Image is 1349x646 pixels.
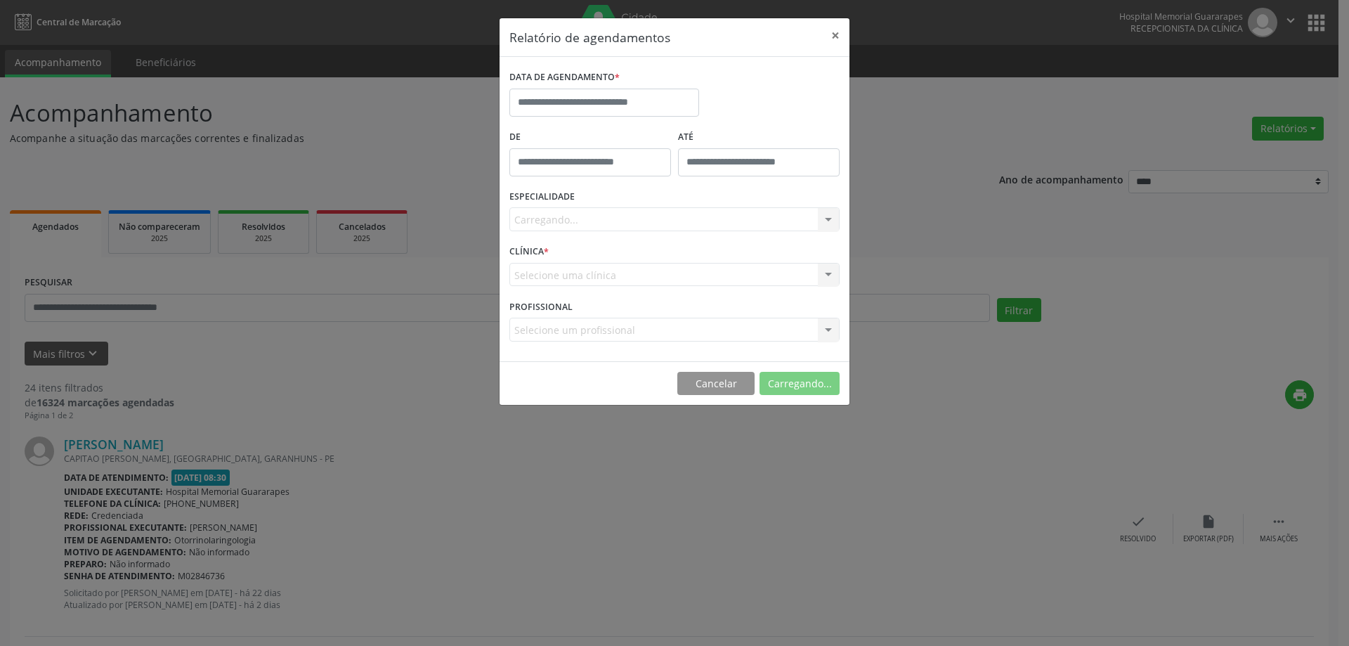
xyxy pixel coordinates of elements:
h5: Relatório de agendamentos [509,28,670,46]
label: CLÍNICA [509,241,549,263]
label: DATA DE AGENDAMENTO [509,67,620,89]
label: De [509,127,671,148]
label: PROFISSIONAL [509,296,573,318]
button: Cancelar [677,372,755,396]
button: Carregando... [760,372,840,396]
label: ATÉ [678,127,840,148]
button: Close [821,18,849,53]
label: ESPECIALIDADE [509,186,575,208]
